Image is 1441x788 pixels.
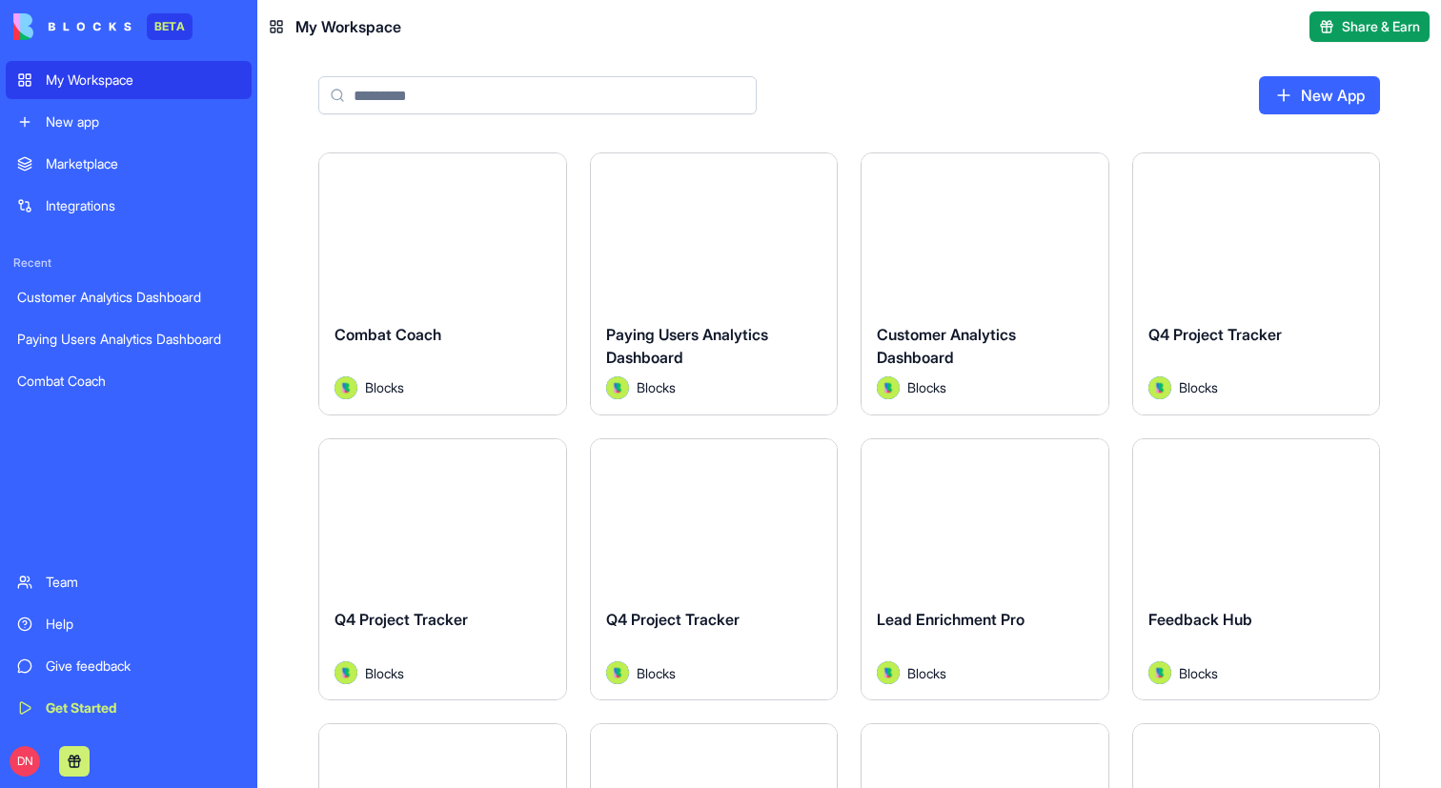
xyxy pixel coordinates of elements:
[1132,152,1381,415] a: Q4 Project TrackerAvatarBlocks
[6,605,252,643] a: Help
[1179,377,1218,397] span: Blocks
[1342,17,1420,36] span: Share & Earn
[10,746,40,777] span: DN
[606,325,768,367] span: Paying Users Analytics Dashboard
[17,330,240,349] div: Paying Users Analytics Dashboard
[46,112,240,131] div: New app
[335,661,357,684] img: Avatar
[6,187,252,225] a: Integrations
[46,154,240,173] div: Marketplace
[335,325,441,344] span: Combat Coach
[46,615,240,634] div: Help
[1179,663,1218,683] span: Blocks
[17,372,240,391] div: Combat Coach
[907,663,946,683] span: Blocks
[13,13,193,40] a: BETA
[6,320,252,358] a: Paying Users Analytics Dashboard
[6,278,252,316] a: Customer Analytics Dashboard
[13,13,132,40] img: logo
[365,663,404,683] span: Blocks
[6,145,252,183] a: Marketplace
[1148,610,1252,629] span: Feedback Hub
[877,376,900,399] img: Avatar
[6,61,252,99] a: My Workspace
[861,152,1109,415] a: Customer Analytics DashboardAvatarBlocks
[637,663,676,683] span: Blocks
[365,377,404,397] span: Blocks
[877,661,900,684] img: Avatar
[6,563,252,601] a: Team
[606,661,629,684] img: Avatar
[590,152,839,415] a: Paying Users Analytics DashboardAvatarBlocks
[1148,376,1171,399] img: Avatar
[861,438,1109,701] a: Lead Enrichment ProAvatarBlocks
[1132,438,1381,701] a: Feedback HubAvatarBlocks
[318,438,567,701] a: Q4 Project TrackerAvatarBlocks
[17,288,240,307] div: Customer Analytics Dashboard
[318,152,567,415] a: Combat CoachAvatarBlocks
[606,610,740,629] span: Q4 Project Tracker
[6,647,252,685] a: Give feedback
[46,71,240,90] div: My Workspace
[6,689,252,727] a: Get Started
[1148,325,1282,344] span: Q4 Project Tracker
[1309,11,1430,42] button: Share & Earn
[1148,661,1171,684] img: Avatar
[606,376,629,399] img: Avatar
[46,573,240,592] div: Team
[295,15,401,38] span: My Workspace
[637,377,676,397] span: Blocks
[6,362,252,400] a: Combat Coach
[590,438,839,701] a: Q4 Project TrackerAvatarBlocks
[46,196,240,215] div: Integrations
[147,13,193,40] div: BETA
[877,610,1025,629] span: Lead Enrichment Pro
[46,657,240,676] div: Give feedback
[6,103,252,141] a: New app
[335,610,468,629] span: Q4 Project Tracker
[877,325,1016,367] span: Customer Analytics Dashboard
[907,377,946,397] span: Blocks
[6,255,252,271] span: Recent
[46,698,240,717] div: Get Started
[1259,76,1380,114] a: New App
[335,376,357,399] img: Avatar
